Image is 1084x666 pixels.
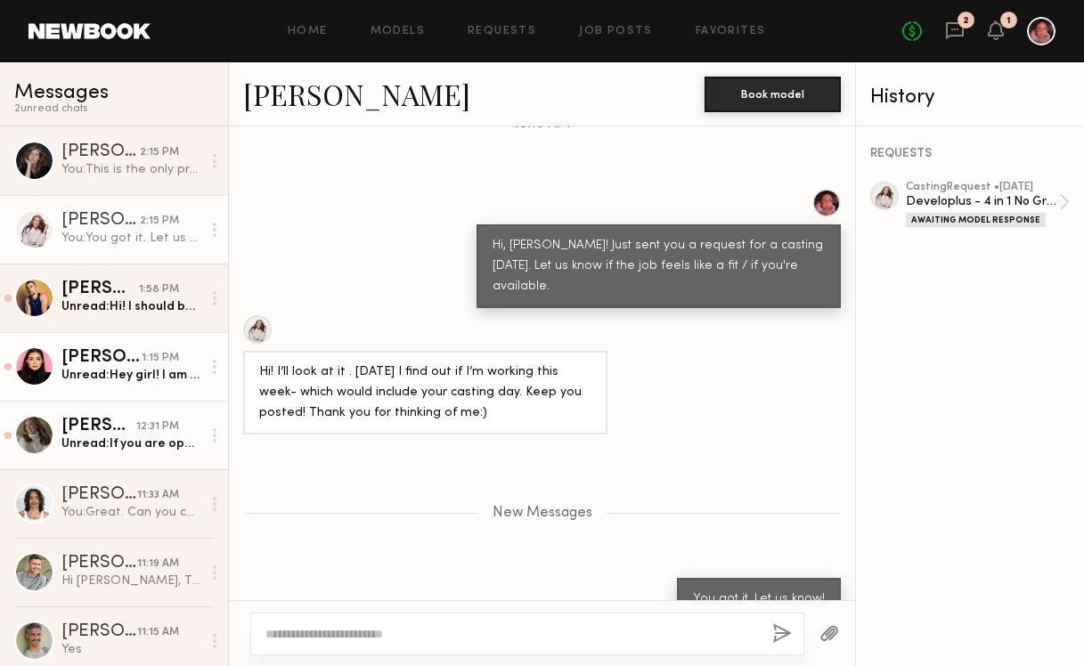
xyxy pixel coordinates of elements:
div: [PERSON_NAME] [61,212,140,230]
div: History [870,87,1070,108]
a: Job Posts [579,26,653,37]
div: Hi, [PERSON_NAME]! Just sent you a request for a casting [DATE]. Let us know if the job feels lik... [493,236,825,297]
div: Hi [PERSON_NAME], Thank you, it looks like a great casting for me. I’m in [GEOGRAPHIC_DATA][PERSO... [61,573,201,589]
div: 11:33 AM [137,487,179,504]
div: 1:58 PM [139,281,179,298]
button: Book model [705,77,841,112]
a: 2 [945,20,965,43]
div: [PERSON_NAME] [61,623,137,641]
div: You: This is the only product that this model will use. As far as I know, it washes out after use... [61,161,201,178]
div: [PERSON_NAME] [61,349,142,367]
div: Unread: Hi! I should be able to make that. Probably around 1pm. Just so I know, what is the plann... [61,298,201,315]
div: Developlus - 4 in 1 No Gray Spray [906,193,1059,210]
div: 12:31 PM [136,418,179,435]
div: 1 [1007,16,1011,26]
div: Awaiting Model Response [906,213,1046,227]
div: 2:15 PM [140,213,179,230]
div: You got it. Let us know! [693,589,825,610]
div: 1:15 PM [142,350,179,367]
div: Unread: Hey girl! I am out of town right now and only flying in for bookings. Super happy to do a... [61,367,201,384]
div: [PERSON_NAME] [61,486,137,504]
div: You: Great. Can you come in at 11:30a? [61,504,201,521]
a: Requests [468,26,536,37]
div: [PERSON_NAME] [61,280,139,298]
div: 11:15 AM [137,624,179,641]
div: casting Request • [DATE] [906,182,1059,193]
div: [PERSON_NAME] [61,555,137,573]
span: New Messages [493,506,592,521]
a: Models [371,26,425,37]
a: [PERSON_NAME] [243,75,470,113]
div: REQUESTS [870,148,1070,160]
div: Hi! I’ll look at it . [DATE] I find out if I’m working this week- which would include your castin... [259,362,591,424]
a: castingRequest •[DATE]Developlus - 4 in 1 No Gray SprayAwaiting Model Response [906,182,1070,227]
div: 2:15 PM [140,144,179,161]
div: You: You got it. Let us know! [61,230,201,247]
a: Book model [705,85,841,101]
div: Unread: If you are open to a Zoom casting, let me know. Thank you! [61,435,201,452]
div: [PERSON_NAME] [61,418,136,435]
div: 2 [963,16,969,26]
div: [PERSON_NAME] [61,143,140,161]
div: Yes [61,641,201,658]
a: Home [288,26,328,37]
span: Messages [14,83,109,103]
div: 11:19 AM [137,556,179,573]
a: Favorites [696,26,766,37]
